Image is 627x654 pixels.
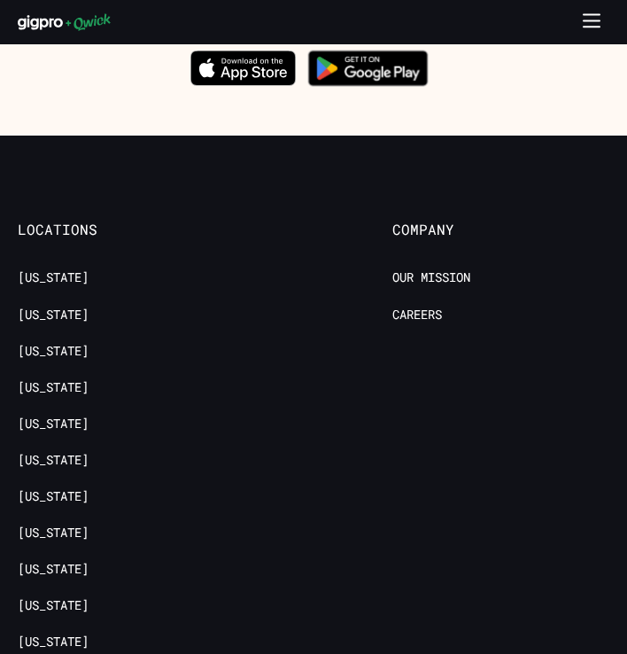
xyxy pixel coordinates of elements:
a: [US_STATE] [18,379,89,396]
a: [US_STATE] [18,597,89,614]
a: Careers [392,307,442,323]
a: [US_STATE] [18,269,89,286]
a: [US_STATE] [18,343,89,360]
a: [US_STATE] [18,488,89,505]
img: Get it on Google Play [299,42,437,95]
a: [US_STATE] [18,525,89,541]
a: Our Mission [392,269,470,286]
a: [US_STATE] [18,307,89,323]
a: [US_STATE] [18,634,89,650]
a: [US_STATE] [18,561,89,578]
a: [US_STATE] [18,452,89,469]
span: Locations [18,221,235,238]
span: Company [392,221,609,238]
a: Download on the App Store [190,71,297,90]
a: [US_STATE] [18,416,89,432]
